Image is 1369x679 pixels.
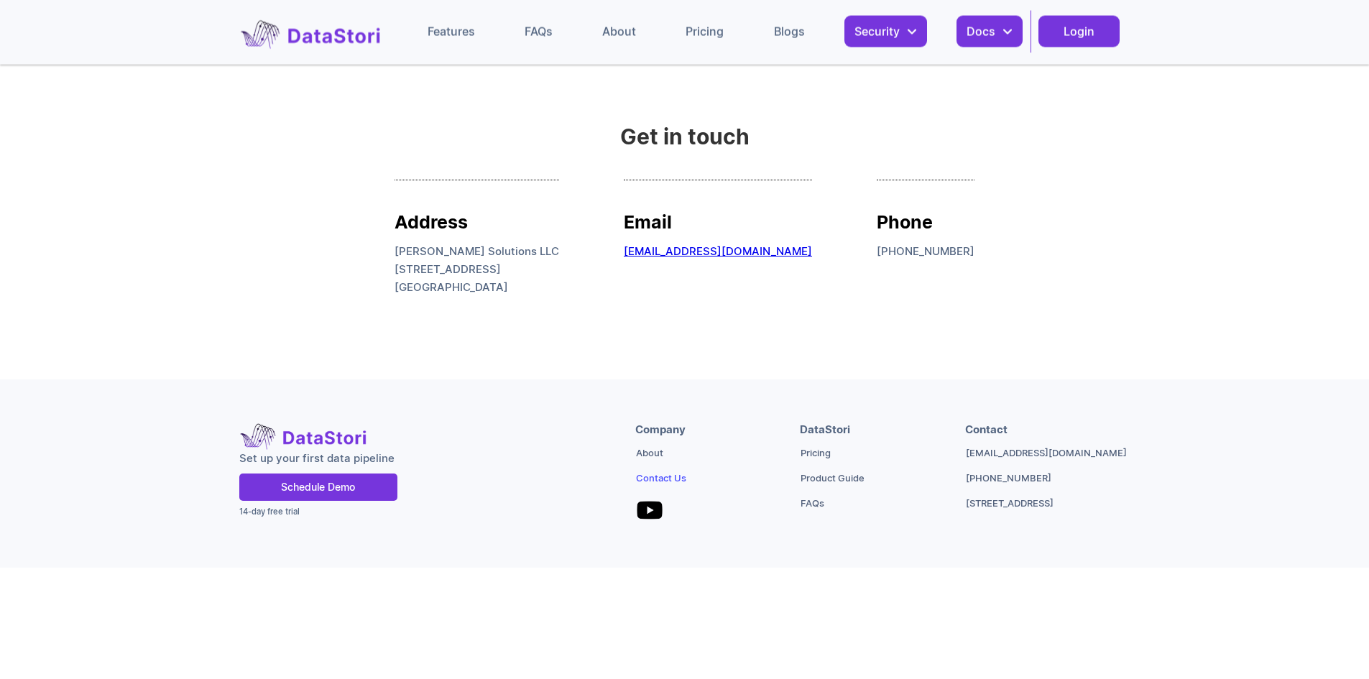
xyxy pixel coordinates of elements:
a: [PHONE_NUMBER] [966,471,1051,485]
a: [EMAIL_ADDRESS][DOMAIN_NAME] [966,445,1127,460]
h2: Email [624,209,812,235]
p: [PERSON_NAME] Solutions LLC [STREET_ADDRESS] [GEOGRAPHIC_DATA] [395,242,559,296]
sub: 14-day free trial [239,507,300,517]
a: [EMAIL_ADDRESS][DOMAIN_NAME] [624,244,812,258]
strong: Get in touch [620,129,750,144]
div: Blogs [774,24,805,39]
a: Features [418,16,485,47]
a: Product Guide [801,471,865,485]
a: [STREET_ADDRESS] [966,496,1054,510]
div: About [602,24,636,39]
div: Company [635,422,801,445]
p: [PHONE_NUMBER] [877,242,974,260]
div: Features [428,24,475,39]
div:  [907,24,917,39]
a: FAQs [801,496,824,510]
div: Security [844,16,927,47]
a: Login [1038,16,1120,47]
div: Security [854,24,900,39]
h2: Phone [877,209,974,235]
div: Docs [957,16,1023,47]
a: FAQs [515,16,563,47]
div:  [1002,24,1013,39]
p: ‍ [624,242,812,278]
a: About [636,445,663,460]
img: logo [239,422,369,451]
div: Contact [965,422,1130,445]
div: FAQs [525,24,553,39]
strong: Address [395,211,468,233]
div: Pricing [686,24,724,39]
a: Pricing [801,445,831,460]
div: Docs [967,24,995,39]
strong: Set up your first data pipeline [239,451,607,466]
a: Contact Us [636,471,686,485]
div: DataStori [800,422,965,445]
a: Schedule Demo [239,474,397,501]
a: Blogs [764,16,815,47]
a: Pricing [676,16,734,47]
a: About [592,16,646,47]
